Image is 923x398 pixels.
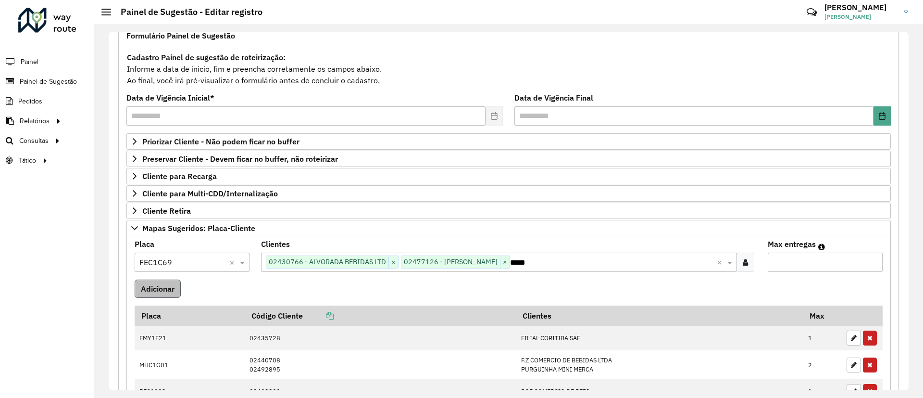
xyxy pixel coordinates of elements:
[135,280,181,298] button: Adicionar
[135,238,154,250] label: Placa
[135,326,245,351] td: FMY1E21
[20,116,50,126] span: Relatórios
[126,151,891,167] a: Preservar Cliente - Devem ficar no buffer, não roteirizar
[142,190,278,197] span: Cliente para Multi-CDD/Internalização
[261,238,290,250] label: Clientes
[516,326,803,351] td: FILIAL CORITIBA SAF
[266,256,388,268] span: 02430766 - ALVORADA BEBIDAS LTD
[245,326,516,351] td: 02435728
[245,306,516,326] th: Código Cliente
[824,13,897,21] span: [PERSON_NAME]
[135,306,245,326] th: Placa
[245,350,516,379] td: 02440708 02492895
[21,57,38,67] span: Painel
[388,257,398,268] span: ×
[127,52,286,62] strong: Cadastro Painel de sugestão de roteirização:
[824,3,897,12] h3: [PERSON_NAME]
[126,32,235,39] span: Formulário Painel de Sugestão
[135,350,245,379] td: MHC1G01
[803,306,842,326] th: Max
[142,207,191,215] span: Cliente Retira
[516,350,803,379] td: F.Z COMERCIO DE BEBIDAS LTDA PURGUINHA MINI MERCA
[142,155,338,163] span: Preservar Cliente - Devem ficar no buffer, não roteirizar
[126,51,891,87] div: Informe a data de inicio, fim e preencha corretamente os campos abaixo. Ao final, você irá pré-vi...
[19,136,49,146] span: Consultas
[20,77,77,87] span: Painel de Sugestão
[126,92,214,103] label: Data de Vigência Inicial
[768,238,816,250] label: Max entregas
[18,96,42,106] span: Pedidos
[514,92,593,103] label: Data de Vigência Final
[229,257,237,268] span: Clear all
[111,7,262,17] h2: Painel de Sugestão - Editar registro
[516,306,803,326] th: Clientes
[717,257,725,268] span: Clear all
[142,224,255,232] span: Mapas Sugeridos: Placa-Cliente
[126,185,891,202] a: Cliente para Multi-CDD/Internalização
[801,2,822,23] a: Contato Rápido
[803,326,842,351] td: 1
[126,133,891,150] a: Priorizar Cliente - Não podem ficar no buffer
[873,106,891,126] button: Choose Date
[303,311,334,321] a: Copiar
[803,350,842,379] td: 2
[126,220,891,236] a: Mapas Sugeridos: Placa-Cliente
[142,138,299,145] span: Priorizar Cliente - Não podem ficar no buffer
[401,256,500,268] span: 02477126 - [PERSON_NAME]
[818,243,825,251] em: Máximo de clientes que serão colocados na mesma rota com os clientes informados
[142,172,217,180] span: Cliente para Recarga
[500,257,510,268] span: ×
[18,155,36,166] span: Tático
[126,168,891,184] a: Cliente para Recarga
[126,203,891,219] a: Cliente Retira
